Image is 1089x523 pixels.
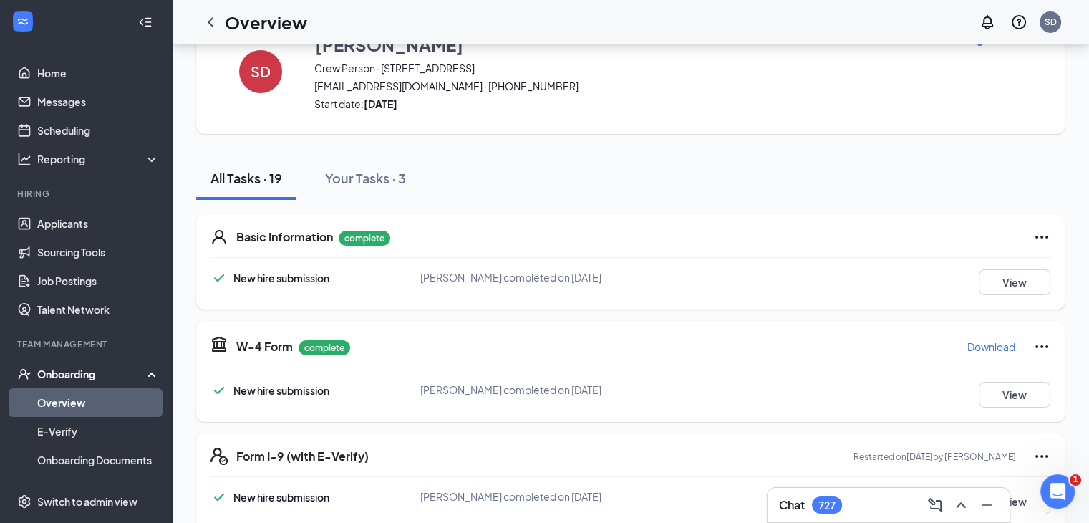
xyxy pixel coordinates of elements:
svg: Notifications [979,14,996,31]
svg: ChevronUp [952,496,969,514]
p: complete [339,231,390,246]
button: Download [967,335,1016,358]
span: [PERSON_NAME] completed on [DATE] [420,271,601,284]
span: New hire submission [233,272,329,284]
span: New hire submission [233,384,329,397]
div: SD [1045,16,1057,28]
svg: FormI9EVerifyIcon [210,448,228,465]
svg: Settings [17,494,32,509]
div: Hiring [17,188,157,200]
svg: TaxGovernmentIcon [210,335,228,352]
button: View [979,382,1050,408]
button: [PERSON_NAME] [314,32,878,57]
svg: ChevronLeft [202,14,219,31]
button: View [979,269,1050,295]
svg: Checkmark [210,269,228,287]
iframe: Intercom live chat [1040,474,1075,509]
svg: ComposeMessage [926,496,944,514]
button: Minimize [975,494,998,517]
div: Team Management [17,338,157,350]
button: View [979,489,1050,514]
svg: Collapse [138,15,153,29]
h5: Form I-9 (with E-Verify) [236,448,369,464]
div: All Tasks · 19 [210,169,282,187]
span: Start date: [314,97,878,111]
a: Job Postings [37,267,160,295]
div: Onboarding [37,367,147,381]
a: Sourcing Tools [37,238,160,267]
a: Scheduling [37,116,160,145]
p: Restarted on [DATE] by [PERSON_NAME] [853,451,1016,463]
h3: Chat [779,497,805,513]
svg: Analysis [17,152,32,166]
strong: [DATE] [364,97,397,110]
a: Activity log [37,474,160,503]
p: Download [967,340,1015,354]
div: Your Tasks · 3 [325,169,406,187]
span: [PERSON_NAME] completed on [DATE] [420,490,601,503]
h3: [PERSON_NAME] [315,32,463,57]
h5: W-4 Form [236,339,293,355]
div: 727 [818,499,836,512]
span: [EMAIL_ADDRESS][DOMAIN_NAME] · [PHONE_NUMBER] [314,79,878,93]
svg: Ellipses [1033,338,1050,355]
svg: UserCheck [17,367,32,381]
a: E-Verify [37,417,160,446]
a: Talent Network [37,295,160,324]
a: Messages [37,87,160,116]
span: New hire submission [233,491,329,504]
h5: Basic Information [236,229,333,245]
svg: Ellipses [1033,448,1050,465]
svg: WorkstreamLogo [16,14,30,29]
a: Onboarding Documents [37,446,160,474]
div: Reporting [37,152,160,166]
h4: SD [251,67,271,77]
svg: User [210,229,228,246]
svg: Ellipses [1033,229,1050,246]
a: Applicants [37,209,160,238]
button: ChevronUp [949,494,972,517]
svg: Minimize [978,496,995,514]
button: SD [225,32,296,111]
a: Home [37,59,160,87]
span: 1 [1070,474,1081,486]
p: complete [299,340,350,355]
svg: QuestionInfo [1010,14,1027,31]
div: Switch to admin view [37,494,137,509]
span: [PERSON_NAME] completed on [DATE] [420,383,601,396]
svg: Checkmark [210,382,228,399]
a: Overview [37,388,160,417]
h1: Overview [225,10,307,34]
span: Crew Person · [STREET_ADDRESS] [314,61,878,75]
button: ComposeMessage [924,494,947,517]
svg: Checkmark [210,489,228,506]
